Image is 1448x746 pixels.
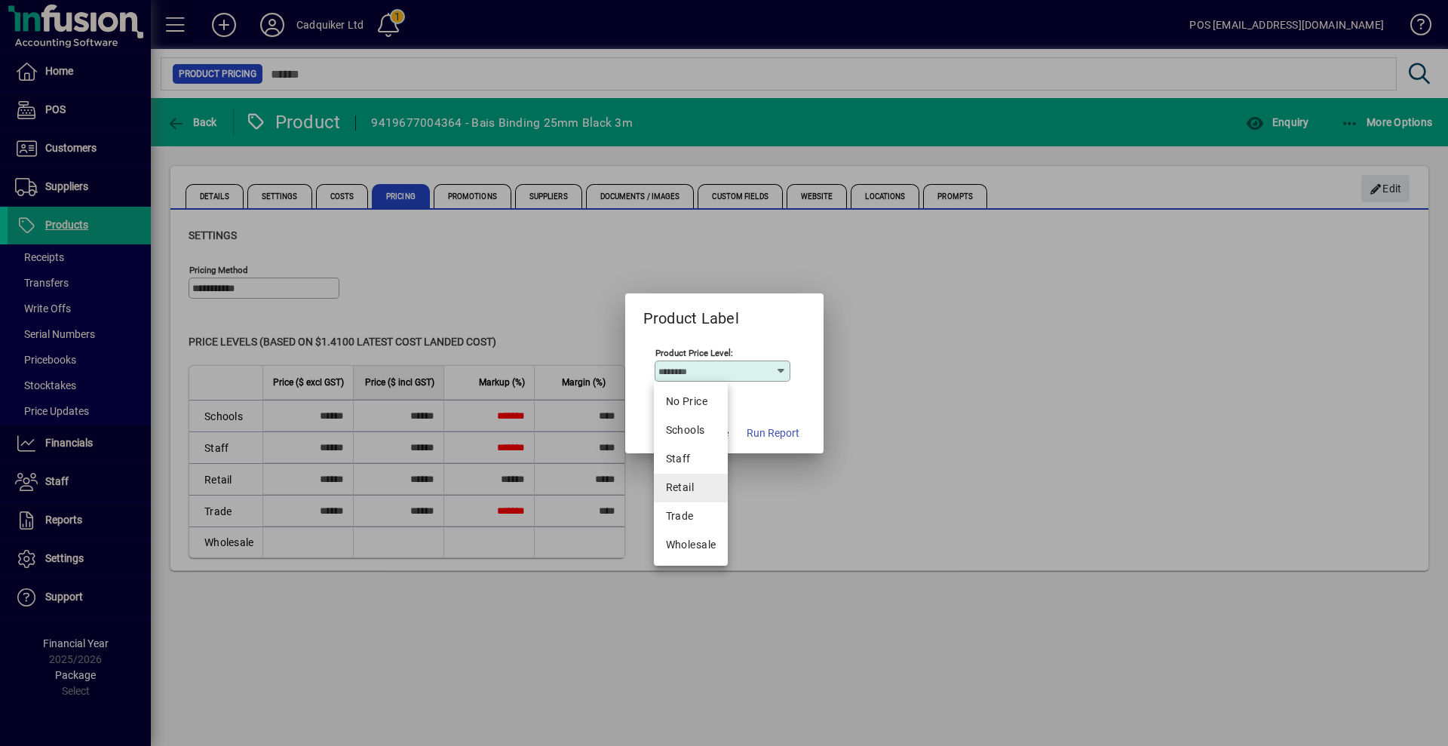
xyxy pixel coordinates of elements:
mat-label: Product Price Level: [655,347,733,358]
button: Run Report [741,420,805,447]
mat-option: Retail [654,474,729,502]
mat-option: Schools [654,416,729,445]
div: Retail [666,480,716,496]
mat-option: Trade [654,502,729,531]
div: Staff [666,451,716,467]
div: Wholesale [666,537,716,553]
h2: Product Label [625,293,757,330]
mat-option: Staff [654,445,729,474]
mat-option: Wholesale [654,531,729,560]
div: Trade [666,508,716,524]
span: Run Report [747,425,799,441]
span: No Price [666,394,716,410]
div: Schools [666,422,716,438]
